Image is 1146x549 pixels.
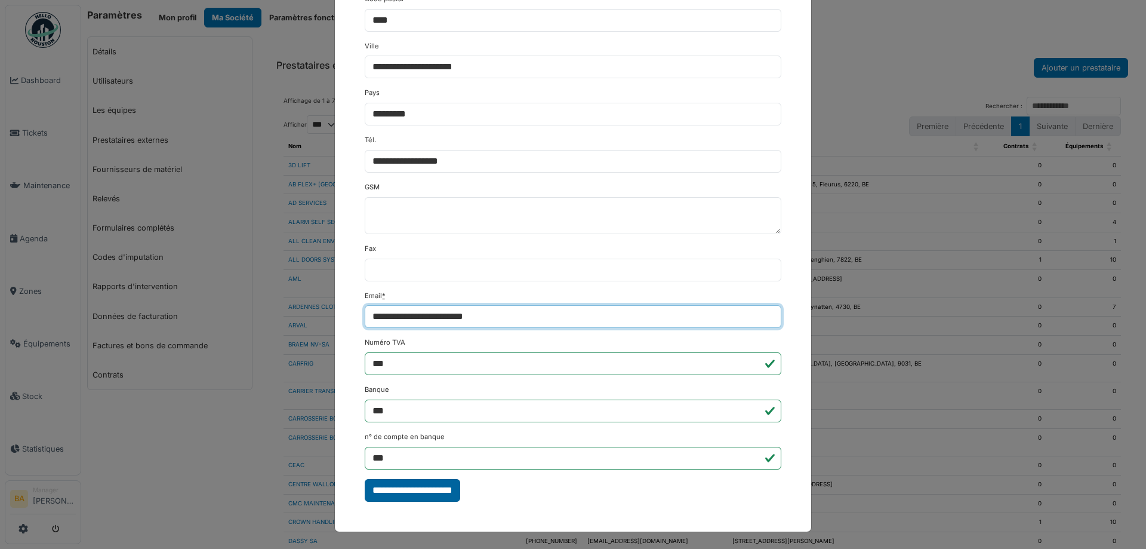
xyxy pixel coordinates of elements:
[365,385,389,395] label: Banque
[365,291,386,301] label: Email
[382,292,386,300] abbr: Requis
[365,135,376,145] label: Tél.
[365,41,379,51] label: Ville
[365,338,405,348] label: Numéro TVA
[365,432,445,442] label: n° de compte en banque
[365,244,376,254] label: Fax
[365,182,380,192] label: GSM
[365,88,380,98] label: Pays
